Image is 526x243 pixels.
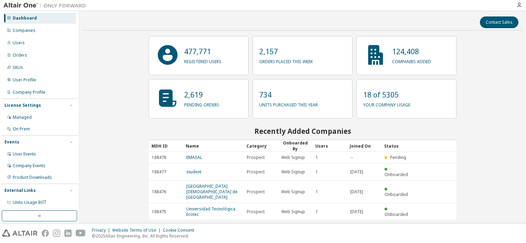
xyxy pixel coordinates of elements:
[184,90,219,100] p: 2,619
[385,211,408,217] span: Onboarded
[4,139,19,145] div: Events
[392,57,431,65] p: companies added
[315,140,344,151] div: Users
[184,46,221,57] p: 477,771
[259,100,318,108] p: units purchased this year
[163,228,198,233] div: Cookie Consent
[4,103,41,108] div: License Settings
[13,90,45,95] div: Company Profile
[13,163,45,169] div: Company Events
[151,140,180,151] div: MDH ID
[13,40,25,46] div: Users
[246,140,275,151] div: Category
[152,189,166,195] span: 188476
[316,169,318,175] span: 1
[392,46,431,57] p: 124,408
[53,230,60,237] img: instagram.svg
[13,53,27,58] div: Orders
[480,16,518,28] button: Contact Sales
[281,189,305,195] span: Web Signup
[363,90,410,100] p: 18 of 5305
[385,172,408,177] span: Onboarded
[42,230,49,237] img: facebook.svg
[13,199,46,205] span: Units Usage BI
[186,183,238,200] a: [GEOGRAPHIC_DATA][DEMOGRAPHIC_DATA] de [GEOGRAPHIC_DATA]
[184,57,221,65] p: registered users
[390,154,406,160] span: Pending
[316,155,318,160] span: 1
[92,233,198,239] p: © 2025 Altair Engineering, Inc. All Rights Reserved.
[259,57,313,65] p: orders placed this week
[92,228,112,233] div: Privacy
[363,100,410,108] p: your company usage
[152,169,166,175] span: 188477
[384,140,413,151] div: Status
[281,155,305,160] span: Web Signup
[152,155,166,160] span: 188478
[4,188,36,193] div: External Links
[186,154,202,160] a: EMASAL
[149,127,457,136] h2: Recently Added Companies
[350,189,363,195] span: [DATE]
[13,151,36,157] div: User Events
[112,228,163,233] div: Website Terms of Use
[13,65,23,70] div: SKUs
[247,169,265,175] span: Prospect
[385,192,408,197] span: Onboarded
[350,169,363,175] span: [DATE]
[13,115,32,120] div: Managed
[350,140,379,151] div: Joined On
[281,169,305,175] span: Web Signup
[64,230,72,237] img: linkedin.svg
[3,2,90,9] img: Altair One
[13,28,35,33] div: Companies
[13,77,36,83] div: User Profile
[186,169,201,175] a: student
[350,155,353,160] span: --
[184,100,219,108] p: pending orders
[13,126,30,132] div: On Prem
[281,140,310,152] div: Onboarded By
[2,230,38,237] img: altair_logo.svg
[247,189,265,195] span: Prospect
[152,209,166,215] span: 188475
[13,175,52,180] div: Product Downloads
[259,90,318,100] p: 734
[13,15,37,21] div: Dashboard
[186,206,235,217] a: Universidad Tecnológica Ecotec
[281,209,305,215] span: Web Signup
[186,140,241,151] div: Name
[76,230,86,237] img: youtube.svg
[247,209,265,215] span: Prospect
[259,46,313,57] p: 2,157
[247,155,265,160] span: Prospect
[316,189,318,195] span: 1
[350,209,363,215] span: [DATE]
[316,209,318,215] span: 1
